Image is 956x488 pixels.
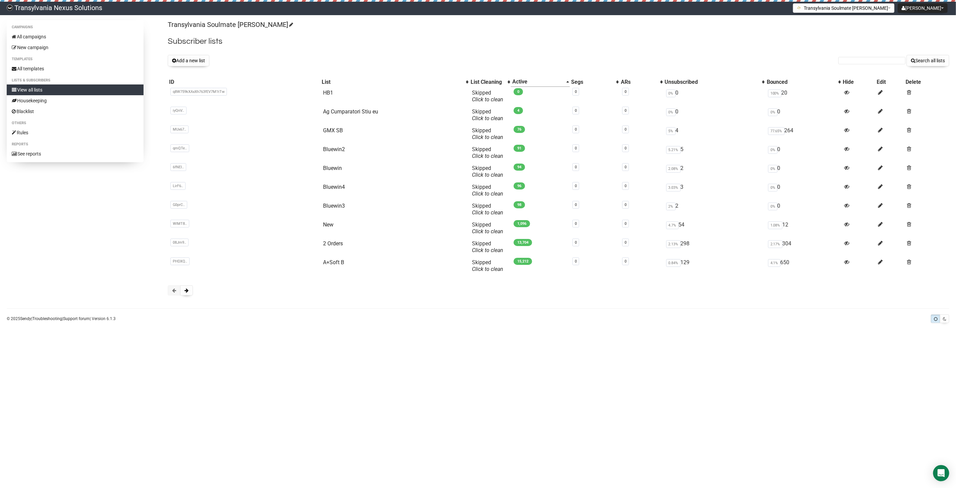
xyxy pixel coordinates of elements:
[625,240,627,245] a: 0
[765,77,842,87] th: Bounced: No sort applied, activate to apply an ascending sort
[842,77,876,87] th: Hide: No sort applied, sorting is disabled
[768,240,783,248] span: 2.17%
[621,79,657,85] div: ARs
[906,79,948,85] div: Delete
[170,88,227,96] span: q8W759kXAxXh763fEV7M1tTw
[323,221,333,228] a: New
[575,146,577,150] a: 0
[664,200,765,219] td: 2
[323,165,342,171] a: Bluewin
[170,239,189,246] span: 08Jm9..
[905,77,949,87] th: Delete: No sort applied, sorting is disabled
[768,90,782,97] span: 100%
[666,240,681,248] span: 2.13%
[765,125,842,143] td: 264
[514,145,525,152] span: 91
[575,203,577,207] a: 0
[472,221,503,235] span: Skipped
[170,163,186,171] span: 6fNEI..
[666,165,681,173] span: 2.08%
[472,259,503,272] span: Skipped
[768,146,778,154] span: 0%
[664,162,765,181] td: 2
[511,77,570,87] th: Active: Ascending sort applied, activate to apply a descending sort
[625,184,627,188] a: 0
[575,108,577,113] a: 0
[323,184,345,190] a: Bluewin4
[625,203,627,207] a: 0
[765,181,842,200] td: 0
[323,90,333,96] a: HB1
[664,77,765,87] th: Unsubscribed: No sort applied, activate to apply an ascending sort
[472,115,503,121] a: Click to clean
[472,96,503,103] a: Click to clean
[472,209,503,216] a: Click to clean
[625,165,627,169] a: 0
[768,108,778,116] span: 0%
[666,221,679,229] span: 4.7%
[472,228,503,235] a: Click to clean
[472,134,503,140] a: Click to clean
[322,79,463,85] div: List
[666,184,681,191] span: 3.03%
[898,3,948,13] button: [PERSON_NAME]
[575,184,577,188] a: 0
[472,203,503,216] span: Skipped
[768,203,778,210] span: 0%
[472,172,503,178] a: Click to clean
[514,182,525,189] span: 96
[514,201,525,208] span: 98
[472,108,503,121] span: Skipped
[666,146,681,154] span: 5.21%
[625,259,627,264] a: 0
[765,219,842,238] td: 12
[765,256,842,275] td: 650
[907,55,949,66] button: Search all lists
[514,107,523,114] span: 4
[472,266,503,272] a: Click to clean
[620,77,664,87] th: ARs: No sort applied, activate to apply an ascending sort
[471,79,504,85] div: List Cleaning
[32,316,62,321] a: Troubleshooting
[472,153,503,159] a: Click to clean
[765,106,842,125] td: 0
[472,90,503,103] span: Skipped
[7,76,144,84] li: Lists & subscribers
[168,77,320,87] th: ID: No sort applied, sorting is disabled
[472,184,503,197] span: Skipped
[472,146,503,159] span: Skipped
[170,144,189,152] span: qmQTe..
[323,108,378,115] a: Ag Cumparatori Stiu eu
[664,87,765,106] td: 0
[472,190,503,197] a: Click to clean
[323,127,343,134] a: GMX SB
[7,106,144,117] a: Blacklist
[514,126,525,133] span: 76
[664,143,765,162] td: 5
[843,79,874,85] div: Hide
[514,239,532,246] span: 13,704
[168,21,292,29] a: Transylvania Soulmate [PERSON_NAME]
[514,220,530,227] span: 1,096
[571,79,613,85] div: Segs
[768,259,781,267] span: 4.1%
[664,256,765,275] td: 129
[768,127,785,135] span: 77.65%
[323,240,343,247] a: 2 Orders
[575,259,577,264] a: 0
[664,106,765,125] td: 0
[7,119,144,127] li: Others
[170,201,187,209] span: G0prC..
[625,221,627,226] a: 0
[170,257,190,265] span: PHDXQ..
[575,127,577,132] a: 0
[168,55,209,66] button: Add a new list
[7,148,144,159] a: See reports
[797,5,802,10] img: 1.png
[170,182,186,190] span: LirF6..
[7,5,13,11] img: 586cc6b7d8bc403f0c61b981d947c989
[323,203,345,209] a: Bluewin3
[512,78,563,85] div: Active
[666,108,676,116] span: 0%
[625,127,627,132] a: 0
